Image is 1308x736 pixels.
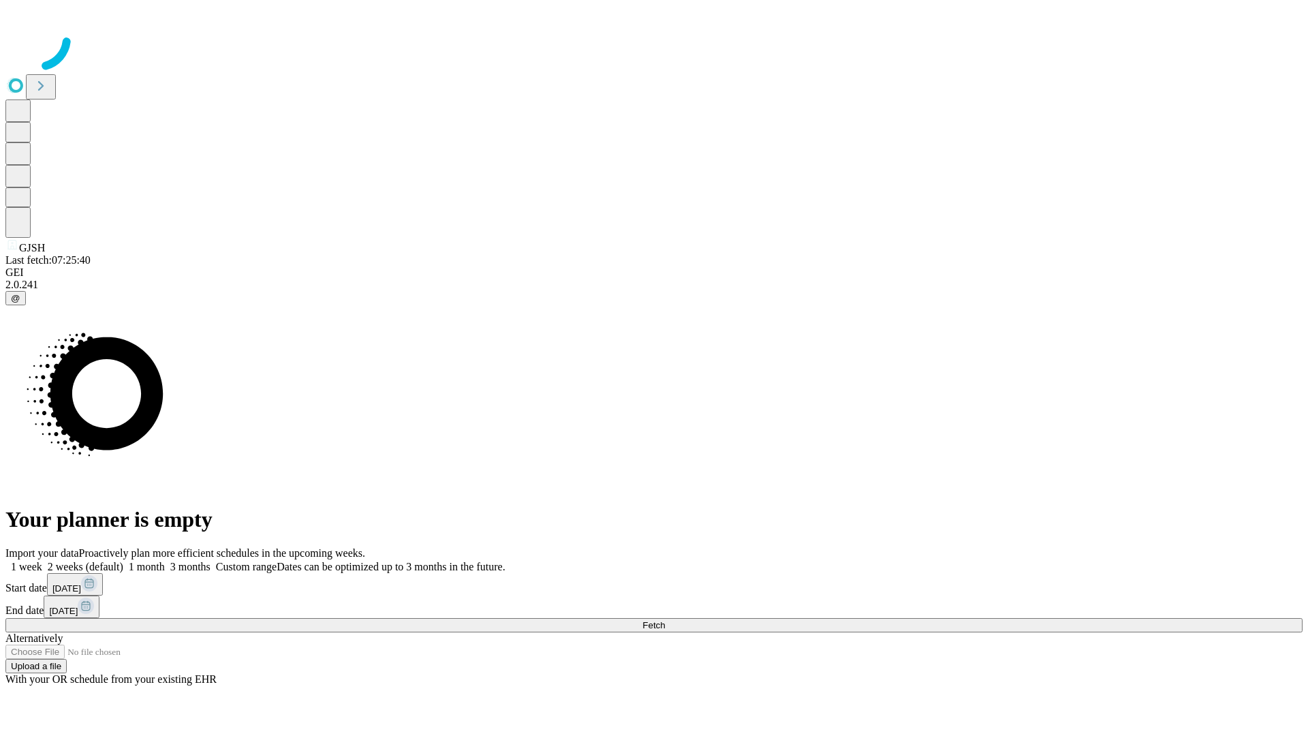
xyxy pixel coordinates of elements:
[11,293,20,303] span: @
[277,561,505,572] span: Dates can be optimized up to 3 months in the future.
[5,659,67,673] button: Upload a file
[5,547,79,559] span: Import your data
[52,583,81,594] span: [DATE]
[5,632,63,644] span: Alternatively
[5,573,1303,596] div: Start date
[47,573,103,596] button: [DATE]
[19,242,45,254] span: GJSH
[49,606,78,616] span: [DATE]
[216,561,277,572] span: Custom range
[170,561,211,572] span: 3 months
[5,507,1303,532] h1: Your planner is empty
[5,673,217,685] span: With your OR schedule from your existing EHR
[48,561,123,572] span: 2 weeks (default)
[79,547,365,559] span: Proactively plan more efficient schedules in the upcoming weeks.
[5,279,1303,291] div: 2.0.241
[5,596,1303,618] div: End date
[44,596,99,618] button: [DATE]
[11,561,42,572] span: 1 week
[642,620,665,630] span: Fetch
[5,618,1303,632] button: Fetch
[5,254,91,266] span: Last fetch: 07:25:40
[5,266,1303,279] div: GEI
[129,561,165,572] span: 1 month
[5,291,26,305] button: @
